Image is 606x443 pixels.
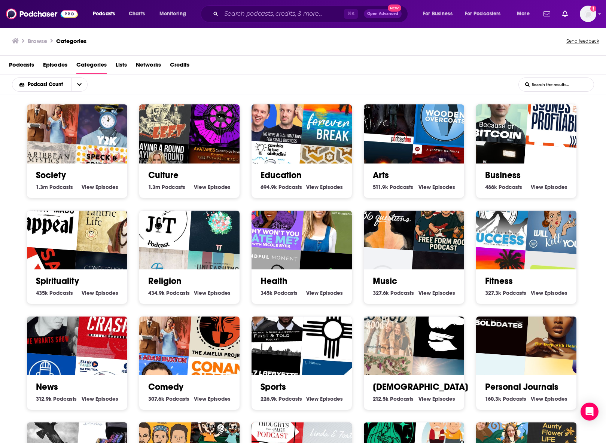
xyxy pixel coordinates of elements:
img: The Wrants Show [16,292,81,357]
span: Logged in as esmith_bg [580,6,596,22]
a: 327.6k Music Podcasts [373,290,414,296]
span: Monitoring [159,9,186,19]
span: Episodes [320,184,343,190]
img: Forever Break [301,84,365,149]
a: Religion [148,275,182,287]
span: Episodes [208,184,231,190]
a: 694.9k Education Podcasts [261,184,302,190]
img: Sounds Profitable [526,84,590,149]
a: Personal Journals [485,381,558,392]
button: open menu [418,8,462,20]
a: 435k Spirituality Podcasts [36,290,73,296]
a: View Sports Episodes [306,395,343,402]
span: Podcasts [390,184,413,190]
span: 307.6k [148,395,164,402]
a: News [36,381,58,392]
a: View Personal Journals Episodes [531,395,567,402]
a: 312.9k News Podcasts [36,395,77,402]
span: View [531,184,543,190]
button: open menu [154,8,196,20]
span: 1.3m [148,184,160,190]
span: Episodes [432,184,455,190]
img: Last Podcast On The Left [129,80,193,144]
a: 226.9k Sports Podcasts [261,395,302,402]
a: Sports [261,381,286,392]
img: The Deep With Haley [526,296,590,361]
span: 486k [485,184,497,190]
div: Free Form Rock Podcast [413,190,478,255]
a: Credits [170,59,189,74]
img: TAKE 505 with SMALLS [301,296,365,361]
span: Podcasts [503,290,526,296]
a: 345k Health Podcasts [261,290,298,296]
div: This Podcast Will Kill You [526,190,590,255]
span: View [306,184,319,190]
img: Your Mom & Dad [129,292,193,357]
span: View [306,395,319,402]
svg: Add a profile image [590,6,596,12]
a: Charts [124,8,149,20]
span: Episodes [208,290,231,296]
a: View News Episodes [82,395,118,402]
span: ⌘ K [344,9,358,19]
a: View Arts Episodes [418,184,455,190]
img: User Profile [580,6,596,22]
span: Podcasts [49,290,73,296]
img: The Creation Stories [189,190,253,255]
button: open menu [12,82,71,87]
span: Episodes [432,290,455,296]
img: Crist'óCentro [413,296,478,361]
div: Black Mass Appeal: Modern Satanism for the Masses [16,186,81,250]
span: Podcasts [166,290,190,296]
span: 212.5k [373,395,389,402]
a: Music [373,275,397,287]
button: open menu [460,8,512,20]
a: Show notifications dropdown [540,7,553,20]
div: Authority Hacker Podcast – AI & Automation for Small biz & Marketers [241,80,305,144]
span: Podcasts [166,395,189,402]
img: Because of Bitcoin [466,80,530,144]
span: Episodes [545,395,567,402]
a: Networks [136,59,161,74]
a: Society [36,169,66,181]
a: 307.6k Comedy Podcasts [148,395,189,402]
span: View [194,184,206,190]
img: Bold Dates [466,292,530,357]
span: Episodes [432,395,455,402]
a: View Religion Episodes [194,290,231,296]
img: Podchaser - Follow, Share and Rate Podcasts [6,7,78,21]
a: Episodes [43,59,67,74]
a: Categories [56,37,86,45]
a: Podcasts [9,59,34,74]
span: View [82,395,94,402]
a: View Fitness Episodes [531,290,567,296]
span: View [418,395,431,402]
a: View Music Episodes [418,290,455,296]
span: View [306,290,319,296]
button: Show profile menu [580,6,596,22]
a: Business [485,169,521,181]
span: 511.9k [373,184,388,190]
div: Open Intercom Messenger [581,403,599,421]
a: Lists [116,59,127,74]
img: Just Thinking Podcast [129,186,193,250]
a: 434.9k Religion Podcasts [148,290,190,296]
a: Spirituality [36,275,79,287]
img: The Amelia Project [189,296,253,361]
a: View Education Episodes [306,184,343,190]
div: Crash MotoGP Podcast [76,296,141,361]
span: 160.3k [485,395,501,402]
img: Duncan Trussell Family Hour [189,84,253,149]
span: Episodes [95,184,118,190]
span: Episodes [320,290,343,296]
div: Search podcasts, credits, & more... [208,5,415,22]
